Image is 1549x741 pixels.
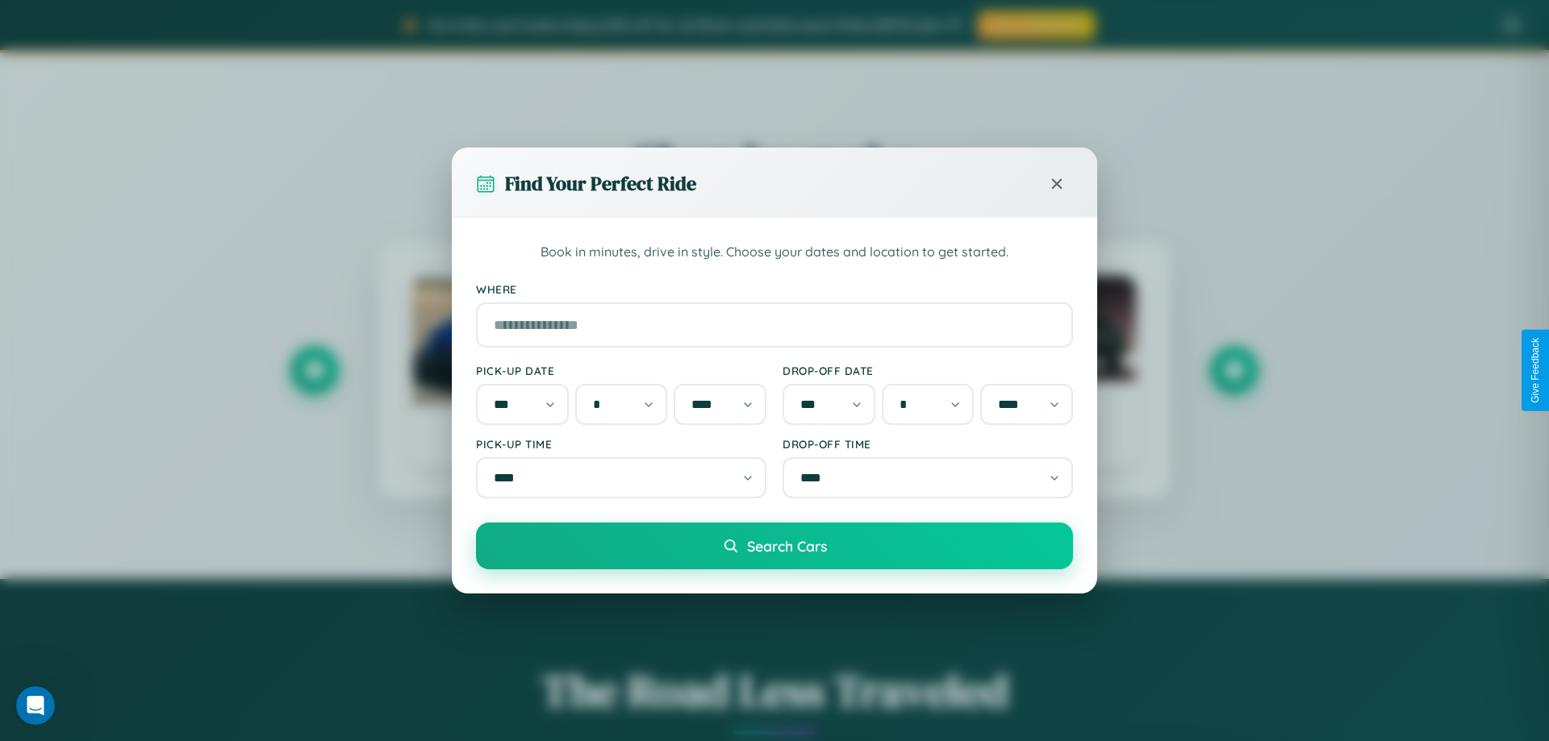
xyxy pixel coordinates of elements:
[476,437,766,451] label: Pick-up Time
[476,242,1073,263] p: Book in minutes, drive in style. Choose your dates and location to get started.
[476,282,1073,296] label: Where
[783,437,1073,451] label: Drop-off Time
[783,364,1073,377] label: Drop-off Date
[505,170,696,197] h3: Find Your Perfect Ride
[476,364,766,377] label: Pick-up Date
[476,522,1073,569] button: Search Cars
[747,537,827,555] span: Search Cars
